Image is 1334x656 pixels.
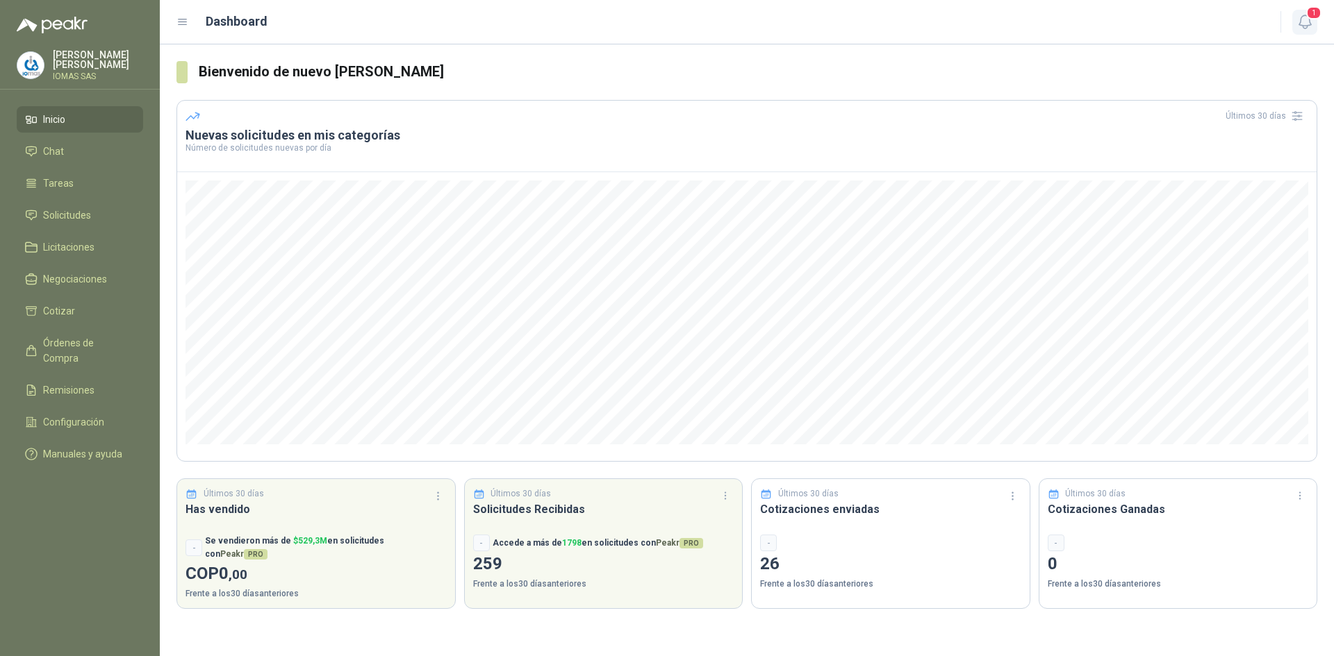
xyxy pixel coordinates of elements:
p: Frente a los 30 días anteriores [473,578,734,591]
p: COP [186,561,447,587]
span: 1 [1306,6,1321,19]
p: Se vendieron más de en solicitudes con [205,535,447,561]
p: [PERSON_NAME] [PERSON_NAME] [53,50,143,69]
span: Configuración [43,414,104,430]
h3: Solicitudes Recibidas [473,501,734,518]
span: Solicitudes [43,208,91,223]
span: Peakr [656,538,703,548]
a: Órdenes de Compra [17,330,143,371]
p: 259 [473,551,734,578]
span: Manuales y ayuda [43,446,122,462]
h1: Dashboard [206,12,267,31]
div: - [473,535,490,551]
div: - [760,535,777,551]
a: Chat [17,138,143,165]
h3: Cotizaciones Ganadas [1048,501,1309,518]
span: Peakr [220,549,267,559]
p: Número de solicitudes nuevas por día [186,144,1308,152]
h3: Has vendido [186,501,447,518]
p: 0 [1048,551,1309,578]
span: Licitaciones [43,239,94,255]
span: Remisiones [43,382,94,398]
a: Solicitudes [17,202,143,228]
span: $ 529,3M [293,536,327,546]
a: Inicio [17,106,143,133]
span: ,00 [229,566,247,582]
div: Últimos 30 días [1226,105,1308,127]
p: Frente a los 30 días anteriores [760,578,1021,591]
span: 1798 [562,538,582,548]
p: Últimos 30 días [1065,487,1126,501]
a: Negociaciones [17,266,143,292]
span: PRO [680,538,703,548]
a: Manuales y ayuda [17,441,143,467]
p: Últimos 30 días [778,487,839,501]
img: Company Logo [17,52,44,78]
span: Cotizar [43,303,75,319]
p: Frente a los 30 días anteriores [1048,578,1309,591]
h3: Bienvenido de nuevo [PERSON_NAME] [199,61,1317,83]
p: Accede a más de en solicitudes con [493,537,703,550]
p: Últimos 30 días [491,487,551,501]
a: Tareas [17,170,143,196]
span: Chat [43,144,64,159]
a: Cotizar [17,298,143,324]
p: Últimos 30 días [204,487,264,501]
div: - [1048,535,1064,551]
span: Tareas [43,176,74,191]
span: Órdenes de Compra [43,335,130,366]
h3: Cotizaciones enviadas [760,501,1021,518]
span: Inicio [43,112,65,127]
span: Negociaciones [43,271,107,287]
a: Remisiones [17,377,143,403]
span: 0 [219,564,247,583]
p: 26 [760,551,1021,578]
a: Licitaciones [17,234,143,260]
p: IOMAS SAS [53,72,143,81]
p: Frente a los 30 días anteriores [186,587,447,600]
div: - [186,539,202,556]
img: Logo peakr [17,17,88,33]
h3: Nuevas solicitudes en mis categorías [186,127,1308,144]
a: Configuración [17,409,143,435]
span: PRO [244,549,267,560]
button: 1 [1292,10,1317,35]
